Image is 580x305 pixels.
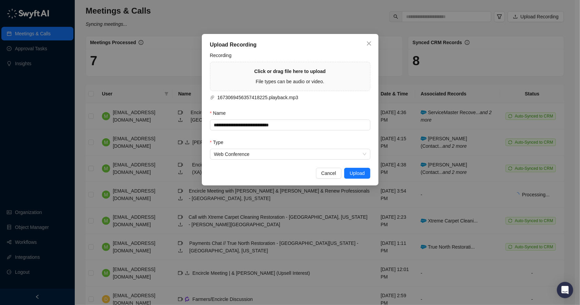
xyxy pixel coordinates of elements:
span: File types can be audio or video. [256,79,324,84]
label: Recording [210,52,236,59]
span: Upload [350,169,365,177]
span: paper-clip [210,95,215,100]
div: Open Intercom Messenger [557,282,573,298]
label: Name [210,109,231,117]
button: Upload [344,168,370,179]
span: 1673069456357418225.playback.mp3 [215,94,362,101]
span: Web Conference [214,149,366,159]
div: Upload Recording [210,41,370,49]
span: close [366,41,372,46]
button: Cancel [316,168,342,179]
label: Type [210,139,228,146]
input: Name [210,120,370,130]
strong: Click or drag file here to upload [254,69,326,74]
span: Click or drag file here to uploadFile types can be audio or video. [210,62,370,91]
span: Cancel [321,169,336,177]
button: Close [364,38,374,49]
